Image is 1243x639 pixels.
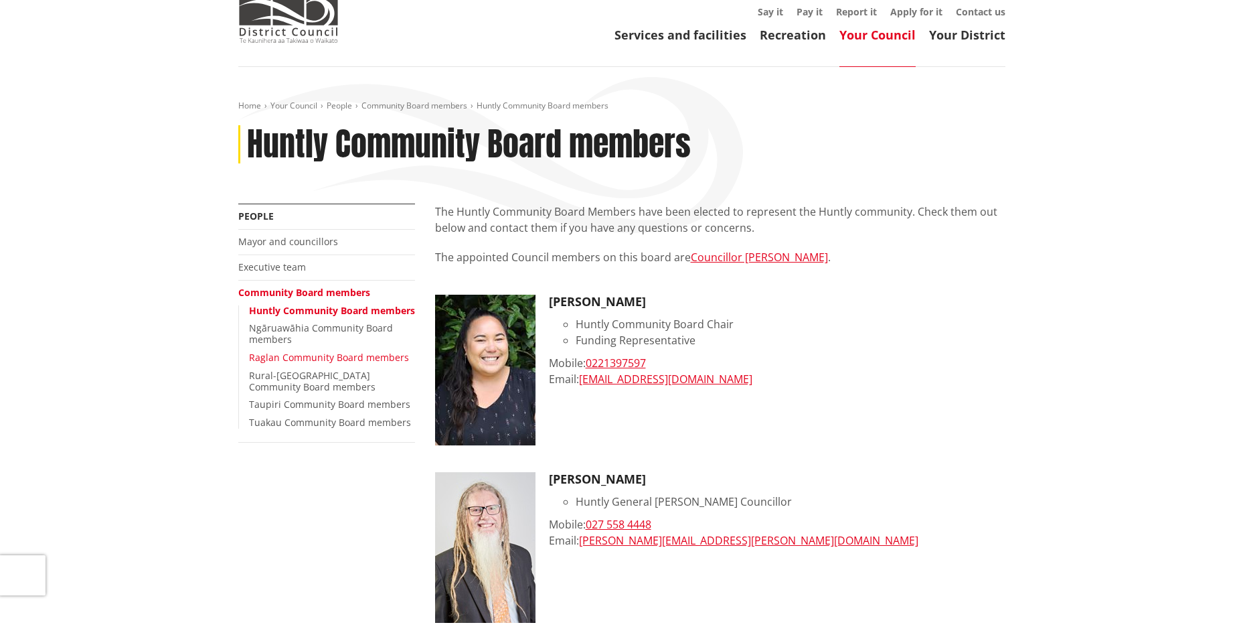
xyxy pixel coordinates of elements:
h1: Huntly Community Board members [247,125,691,164]
a: Your Council [270,100,317,111]
a: Pay it [797,5,823,18]
a: Home [238,100,261,111]
div: Email: [549,532,1005,549]
a: Raglan Community Board members [249,351,409,364]
a: Report it [836,5,877,18]
a: People [327,100,352,111]
a: [PERSON_NAME][EMAIL_ADDRESS][PERSON_NAME][DOMAIN_NAME] [579,533,918,548]
a: Your Council [839,27,916,43]
a: Community Board members [361,100,467,111]
a: Contact us [956,5,1005,18]
p: The appointed Council members on this board are . [435,249,1005,281]
li: Huntly General [PERSON_NAME] Councillor [576,494,1005,510]
div: Mobile: [549,516,1005,532]
a: Tuakau Community Board members [249,416,411,429]
a: Huntly Community Board members [249,304,415,317]
a: Apply for it [890,5,942,18]
img: Eden Wawatai HCB [435,295,535,445]
a: Rural-[GEOGRAPHIC_DATA] Community Board members [249,369,376,393]
a: [EMAIL_ADDRESS][DOMAIN_NAME] [579,372,752,386]
a: 0221397597 [586,356,646,370]
h3: [PERSON_NAME] [549,472,1005,487]
img: David Whyte [435,472,535,623]
a: Recreation [760,27,826,43]
a: People [238,210,274,222]
div: Email: [549,371,1005,387]
h3: [PERSON_NAME] [549,295,1005,309]
a: Services and facilities [614,27,746,43]
a: Mayor and councillors [238,235,338,248]
a: Say it [758,5,783,18]
a: Community Board members [238,286,370,299]
li: Huntly Community Board Chair [576,316,1005,332]
iframe: Messenger Launcher [1181,583,1230,631]
nav: breadcrumb [238,100,1005,112]
a: Ngāruawāhia Community Board members [249,322,393,346]
a: Executive team [238,261,306,273]
p: The Huntly Community Board Members have been elected to represent the Huntly community. Check the... [435,204,1005,236]
a: 027 558 4448 [586,517,651,532]
a: Your District [929,27,1005,43]
a: Taupiri Community Board members [249,398,410,411]
li: Funding Representative [576,332,1005,348]
div: Mobile: [549,355,1005,371]
span: Huntly Community Board members [477,100,608,111]
a: Councillor [PERSON_NAME] [691,250,828,265]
